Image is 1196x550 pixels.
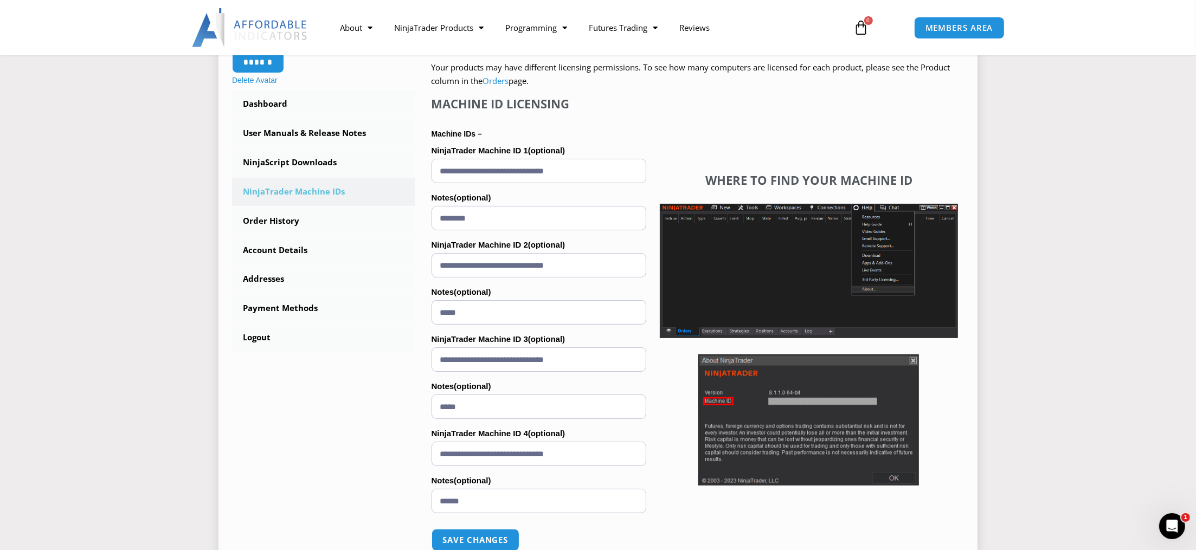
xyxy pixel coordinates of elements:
[432,284,646,300] label: Notes
[432,62,950,87] span: Your products may have different licensing permissions. To see how many computers are licensed fo...
[432,237,646,253] label: NinjaTrader Machine ID 2
[494,15,578,40] a: Programming
[660,204,958,338] img: Screenshot 2025-01-17 1155544 | Affordable Indicators – NinjaTrader
[232,148,415,177] a: NinjaScript Downloads
[925,24,993,32] span: MEMBERS AREA
[668,15,721,40] a: Reviews
[432,143,646,159] label: NinjaTrader Machine ID 1
[528,146,565,155] span: (optional)
[1159,513,1185,539] iframe: Intercom live chat
[454,193,491,202] span: (optional)
[232,178,415,206] a: NinjaTrader Machine IDs
[432,425,646,442] label: NinjaTrader Machine ID 4
[432,96,646,111] h4: Machine ID Licensing
[528,429,565,438] span: (optional)
[383,15,494,40] a: NinjaTrader Products
[432,473,646,489] label: Notes
[578,15,668,40] a: Futures Trading
[914,17,1005,39] a: MEMBERS AREA
[329,15,383,40] a: About
[1181,513,1190,522] span: 1
[454,476,491,485] span: (optional)
[232,265,415,293] a: Addresses
[838,12,885,43] a: 0
[232,207,415,235] a: Order History
[454,287,491,296] span: (optional)
[232,90,415,118] a: Dashboard
[483,75,509,86] a: Orders
[432,378,646,394] label: Notes
[232,323,415,352] a: Logout
[329,15,841,40] nav: Menu
[232,119,415,147] a: User Manuals & Release Notes
[432,190,646,206] label: Notes
[528,334,565,344] span: (optional)
[192,8,308,47] img: LogoAI | Affordable Indicators – NinjaTrader
[698,354,919,486] img: Screenshot 2025-01-17 114931 | Affordable Indicators – NinjaTrader
[660,173,958,187] h4: Where to find your Machine ID
[454,381,491,391] span: (optional)
[232,90,415,352] nav: Account pages
[432,130,482,138] strong: Machine IDs –
[528,240,565,249] span: (optional)
[232,294,415,322] a: Payment Methods
[232,76,278,85] a: Delete Avatar
[432,331,646,347] label: NinjaTrader Machine ID 3
[232,236,415,264] a: Account Details
[864,16,873,25] span: 0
